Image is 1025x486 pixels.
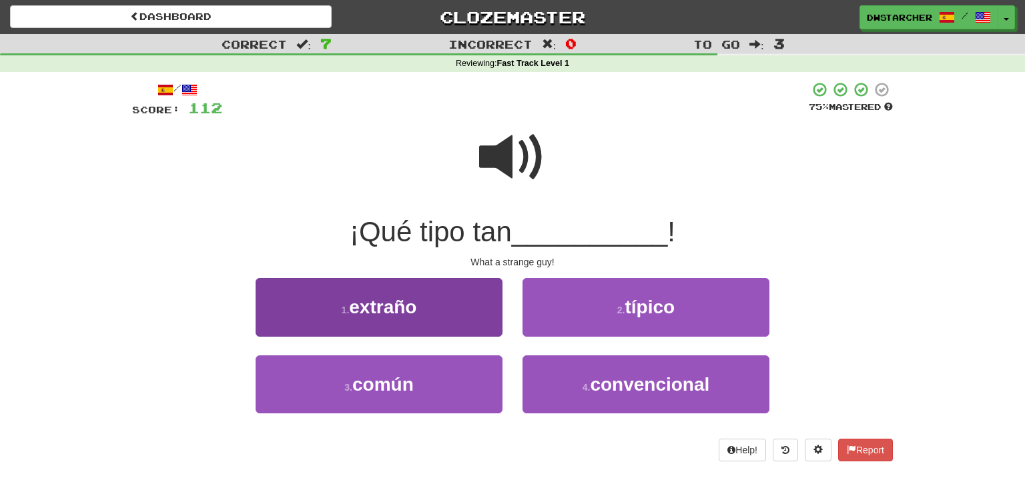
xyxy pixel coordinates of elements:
[132,255,893,269] div: What a strange guy!
[542,39,557,50] span: :
[523,355,769,413] button: 4.convencional
[867,11,932,23] span: dwstarcher
[590,374,709,395] span: convencional
[352,374,414,395] span: común
[773,439,798,461] button: Round history (alt+y)
[344,382,352,393] small: 3 .
[773,35,785,51] span: 3
[809,101,829,112] span: 75 %
[10,5,332,28] a: Dashboard
[350,216,512,247] span: ¡Qué tipo tan
[523,278,769,336] button: 2.típico
[838,439,893,461] button: Report
[132,104,180,115] span: Score:
[256,278,502,336] button: 1.extraño
[349,297,416,317] span: extraño
[625,297,675,317] span: típico
[188,99,222,116] span: 112
[256,355,502,413] button: 3.común
[448,37,533,51] span: Incorrect
[565,35,577,51] span: 0
[320,35,332,51] span: 7
[296,39,311,50] span: :
[132,81,222,98] div: /
[667,216,675,247] span: !
[749,39,764,50] span: :
[342,305,350,315] small: 1 .
[693,37,740,51] span: To go
[860,5,998,29] a: dwstarcher /
[962,11,968,20] span: /
[512,216,668,247] span: __________
[617,305,625,315] small: 2 .
[352,5,673,29] a: Clozemaster
[583,382,591,393] small: 4 .
[497,59,570,68] strong: Fast Track Level 1
[719,439,766,461] button: Help!
[222,37,287,51] span: Correct
[809,101,893,113] div: Mastered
